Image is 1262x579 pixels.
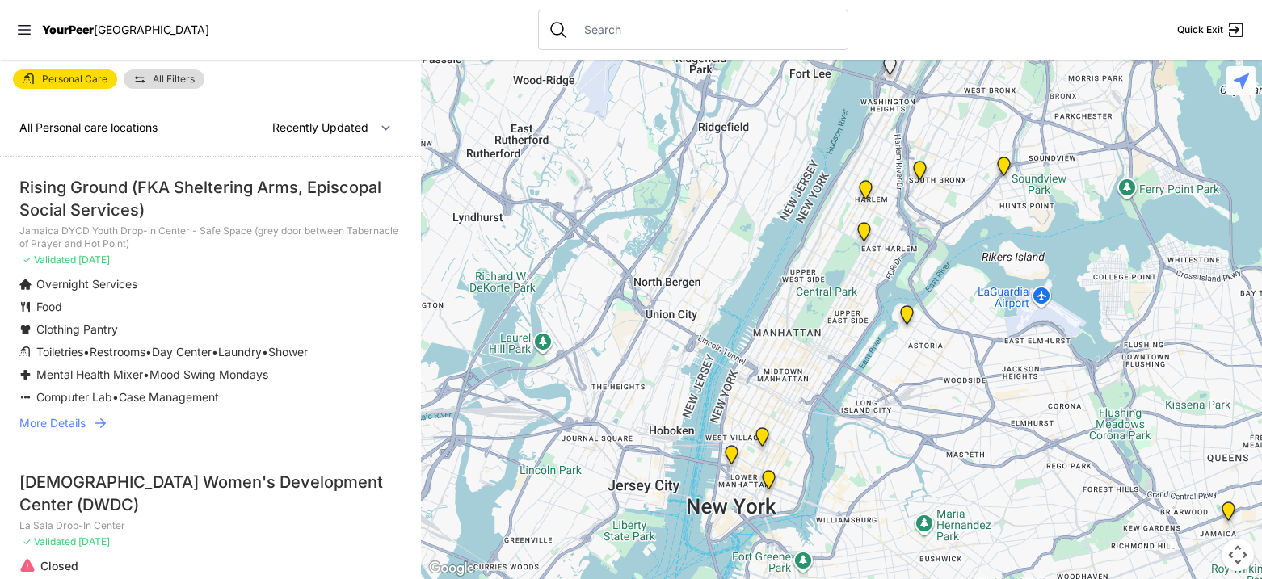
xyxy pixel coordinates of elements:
[149,367,268,381] span: Mood Swing Mondays
[910,161,930,187] div: Harm Reduction Center
[112,390,119,404] span: •
[83,345,90,359] span: •
[721,445,742,471] div: Main Location, SoHo, DYCD Youth Drop-in Center
[36,322,118,336] span: Clothing Pantry
[143,367,149,381] span: •
[425,558,478,579] img: Google
[759,470,779,496] div: Lower East Side Youth Drop-in Center. Yellow doors with grey buzzer on the right
[19,176,402,221] div: Rising Ground (FKA Sheltering Arms, Episcopal Social Services)
[19,415,86,431] span: More Details
[40,558,288,574] p: Closed
[994,157,1014,183] div: Living Room 24-Hour Drop-In Center
[42,74,107,84] span: Personal Care
[19,415,402,431] a: More Details
[212,345,218,359] span: •
[1177,20,1246,40] a: Quick Exit
[42,23,94,36] span: YourPeer
[854,222,874,248] div: Manhattan
[145,345,152,359] span: •
[42,25,209,35] a: YourPeer[GEOGRAPHIC_DATA]
[119,390,219,404] span: Case Management
[218,345,262,359] span: Laundry
[78,254,110,266] span: [DATE]
[268,345,308,359] span: Shower
[19,471,402,516] div: [DEMOGRAPHIC_DATA] Women's Development Center (DWDC)
[752,427,772,453] div: Harvey Milk High School
[19,120,158,134] span: All Personal care locations
[36,390,112,404] span: Computer Lab
[574,22,838,38] input: Search
[94,23,209,36] span: [GEOGRAPHIC_DATA]
[1218,501,1239,527] div: Jamaica DYCD Youth Drop-in Center - Safe Space (grey door between Tabernacle of Prayer and Hot Po...
[23,254,76,266] span: ✓ Validated
[19,224,402,250] p: Jamaica DYCD Youth Drop-in Center - Safe Space (grey door between Tabernacle of Prayer and Hot Po...
[880,56,900,82] div: La Sala Drop-In Center
[124,69,204,89] a: All Filters
[78,535,110,548] span: [DATE]
[153,74,195,84] span: All Filters
[36,277,137,291] span: Overnight Services
[13,69,117,89] a: Personal Care
[262,345,268,359] span: •
[1222,539,1254,571] button: Map camera controls
[90,345,145,359] span: Restrooms
[19,519,402,532] p: La Sala Drop-In Center
[36,300,62,313] span: Food
[36,367,143,381] span: Mental Health Mixer
[36,345,83,359] span: Toiletries
[152,345,212,359] span: Day Center
[1177,23,1223,36] span: Quick Exit
[425,558,478,579] a: Open this area in Google Maps (opens a new window)
[23,535,76,548] span: ✓ Validated
[856,180,876,206] div: Uptown/Harlem DYCD Youth Drop-in Center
